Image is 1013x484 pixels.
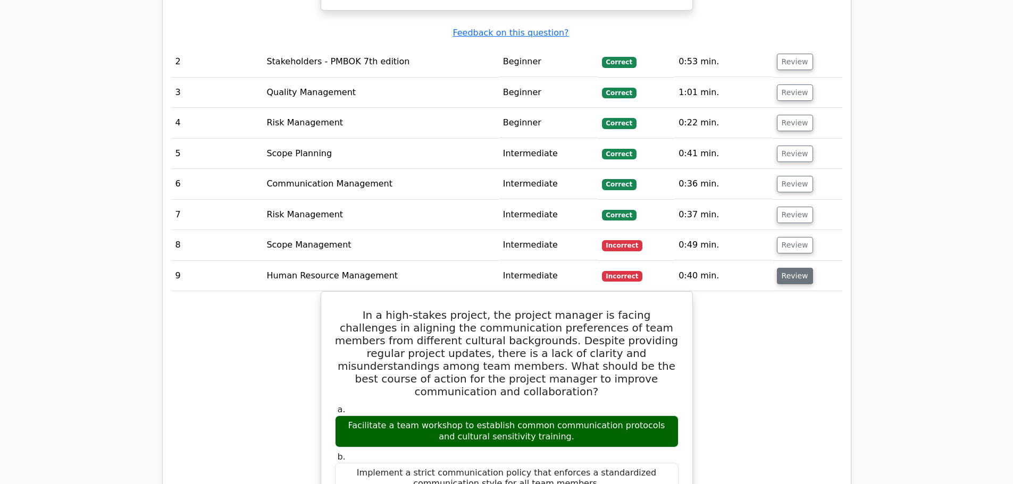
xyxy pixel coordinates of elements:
td: 8 [171,230,263,260]
button: Review [777,176,813,192]
td: 0:22 min. [674,108,772,138]
td: 0:40 min. [674,261,772,291]
td: 5 [171,139,263,169]
span: Correct [602,88,637,98]
td: Human Resource Management [262,261,498,291]
span: b. [338,452,346,462]
span: Correct [602,57,637,67]
span: Correct [602,118,637,129]
button: Review [777,207,813,223]
button: Review [777,146,813,162]
span: a. [338,404,346,414]
button: Review [777,84,813,101]
td: Intermediate [499,261,598,291]
td: 3 [171,78,263,108]
span: Incorrect [602,271,643,282]
td: Intermediate [499,169,598,199]
td: Stakeholders - PMBOK 7th edition [262,47,498,77]
td: 2 [171,47,263,77]
button: Review [777,54,813,70]
td: Communication Management [262,169,498,199]
td: 9 [171,261,263,291]
td: 0:53 min. [674,47,772,77]
span: Incorrect [602,240,643,251]
td: 7 [171,200,263,230]
td: Risk Management [262,108,498,138]
td: 0:36 min. [674,169,772,199]
td: Risk Management [262,200,498,230]
td: 1:01 min. [674,78,772,108]
td: Scope Management [262,230,498,260]
td: 0:49 min. [674,230,772,260]
button: Review [777,237,813,253]
td: Intermediate [499,230,598,260]
td: Beginner [499,47,598,77]
td: Scope Planning [262,139,498,169]
span: Correct [602,179,637,190]
div: Facilitate a team workshop to establish common communication protocols and cultural sensitivity t... [335,415,679,447]
td: 4 [171,108,263,138]
td: 0:37 min. [674,200,772,230]
a: Feedback on this question? [453,28,568,38]
td: 0:41 min. [674,139,772,169]
td: Quality Management [262,78,498,108]
h5: In a high-stakes project, the project manager is facing challenges in aligning the communication ... [334,309,680,398]
td: Intermediate [499,200,598,230]
span: Correct [602,149,637,159]
td: Beginner [499,78,598,108]
span: Correct [602,210,637,220]
button: Review [777,268,813,284]
button: Review [777,115,813,131]
td: 6 [171,169,263,199]
td: Beginner [499,108,598,138]
td: Intermediate [499,139,598,169]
